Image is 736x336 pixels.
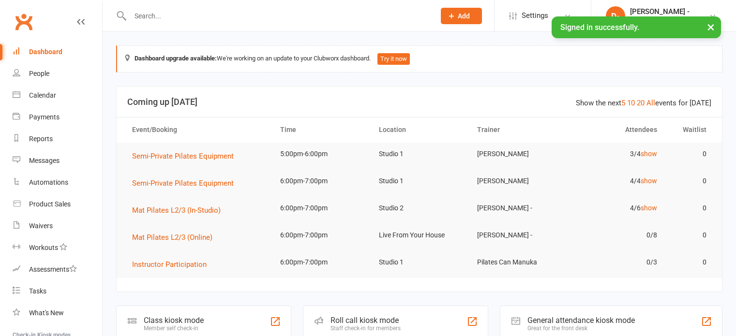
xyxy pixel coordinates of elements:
[132,260,207,269] span: Instructor Participation
[29,287,46,295] div: Tasks
[567,170,666,192] td: 4/4
[370,224,469,247] td: Live From Your House
[13,41,102,63] a: Dashboard
[12,10,36,34] a: Clubworx
[271,251,370,274] td: 6:00pm-7:00pm
[13,63,102,85] a: People
[567,224,666,247] td: 0/8
[641,177,657,185] a: show
[13,150,102,172] a: Messages
[29,265,77,273] div: Assessments
[377,53,410,65] button: Try it now
[567,117,666,142] th: Attendees
[132,205,227,216] button: Mat Pilates L2/3 (In-Studio)
[144,325,204,332] div: Member self check-in
[271,197,370,219] td: 6:00pm-7:00pm
[29,70,49,77] div: People
[132,152,234,161] span: Semi-Private Pilates Equipment
[567,143,666,165] td: 3/4
[29,48,62,56] div: Dashboard
[29,222,53,230] div: Waivers
[132,232,219,243] button: Mat Pilates L2/3 (Online)
[127,9,428,23] input: Search...
[468,251,567,274] td: Pilates Can Manuka
[468,197,567,219] td: [PERSON_NAME] -
[132,206,221,215] span: Mat Pilates L2/3 (In-Studio)
[641,150,657,158] a: show
[567,197,666,219] td: 4/6
[132,177,240,189] button: Semi-Private Pilates Equipment
[13,237,102,259] a: Workouts
[271,143,370,165] td: 5:00pm-6:00pm
[606,6,625,26] div: D-
[13,128,102,150] a: Reports
[29,244,58,251] div: Workouts
[527,325,635,332] div: Great for the front desk
[13,106,102,128] a: Payments
[330,316,401,325] div: Roll call kiosk mode
[527,316,635,325] div: General attendance kiosk mode
[370,251,469,274] td: Studio 1
[666,143,715,165] td: 0
[271,170,370,192] td: 6:00pm-7:00pm
[29,200,71,208] div: Product Sales
[468,117,567,142] th: Trainer
[144,316,204,325] div: Class kiosk mode
[132,179,234,188] span: Semi-Private Pilates Equipment
[271,224,370,247] td: 6:00pm-7:00pm
[621,99,625,107] a: 5
[29,178,68,186] div: Automations
[13,193,102,215] a: Product Sales
[116,45,722,73] div: We're working on an update to your Clubworx dashboard.
[132,150,240,162] button: Semi-Private Pilates Equipment
[271,117,370,142] th: Time
[702,16,720,37] button: ×
[627,99,635,107] a: 10
[370,143,469,165] td: Studio 1
[29,113,60,121] div: Payments
[29,157,60,164] div: Messages
[127,97,711,107] h3: Coming up [DATE]
[666,251,715,274] td: 0
[646,99,655,107] a: All
[441,8,482,24] button: Add
[13,172,102,193] a: Automations
[468,224,567,247] td: [PERSON_NAME] -
[522,5,548,27] span: Settings
[576,97,711,109] div: Show the next events for [DATE]
[29,135,53,143] div: Reports
[630,16,690,25] div: Pilates Can Manuka
[666,224,715,247] td: 0
[13,302,102,324] a: What's New
[458,12,470,20] span: Add
[13,259,102,280] a: Assessments
[29,309,64,317] div: What's New
[666,197,715,219] td: 0
[13,85,102,106] a: Calendar
[132,259,213,270] button: Instructor Participation
[29,91,56,99] div: Calendar
[370,117,469,142] th: Location
[135,55,217,62] strong: Dashboard upgrade available:
[666,170,715,192] td: 0
[630,7,690,16] div: [PERSON_NAME] -
[13,215,102,237] a: Waivers
[637,99,645,107] a: 20
[468,143,567,165] td: [PERSON_NAME]
[13,280,102,302] a: Tasks
[330,325,401,332] div: Staff check-in for members
[132,233,212,242] span: Mat Pilates L2/3 (Online)
[123,117,271,142] th: Event/Booking
[370,170,469,192] td: Studio 1
[560,23,639,32] span: Signed in successfully.
[641,204,657,212] a: show
[370,197,469,219] td: Studio 2
[468,170,567,192] td: [PERSON_NAME]
[567,251,666,274] td: 0/3
[666,117,715,142] th: Waitlist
